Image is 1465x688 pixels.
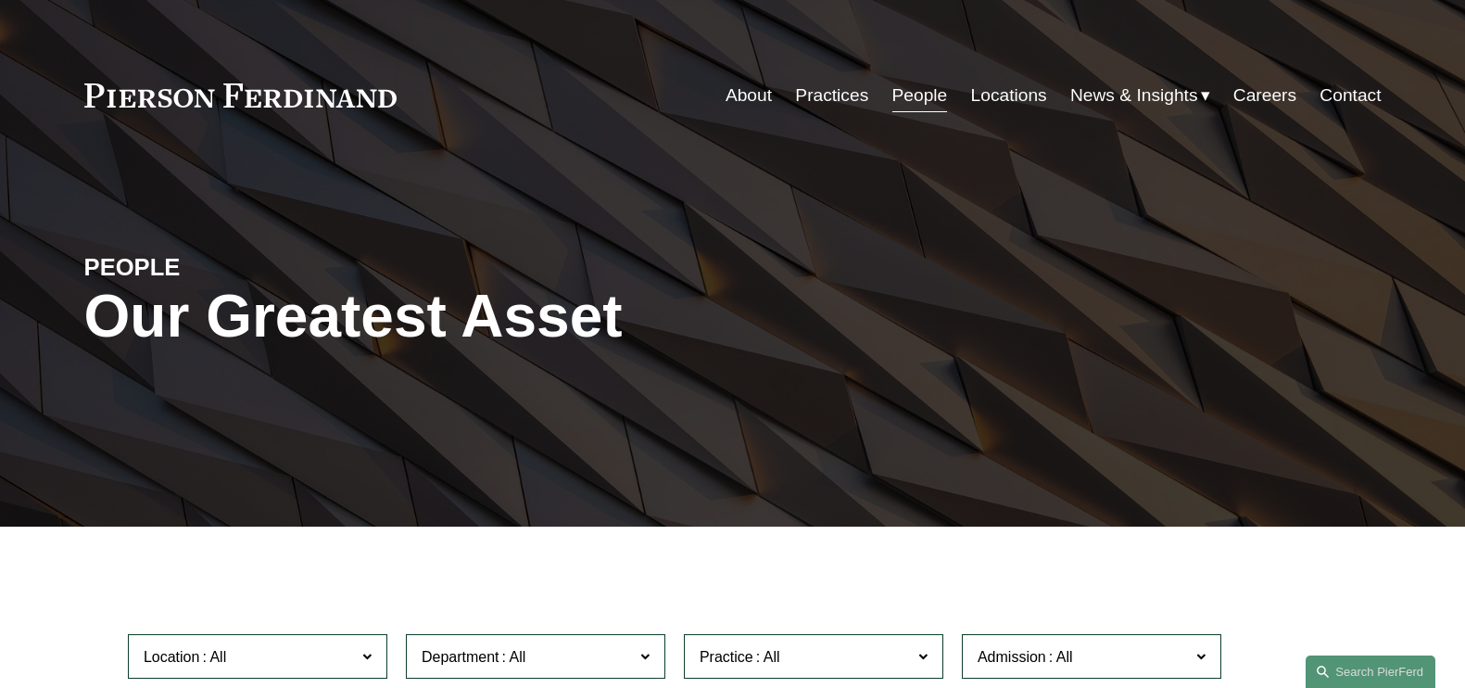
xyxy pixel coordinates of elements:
[1070,80,1198,112] span: News & Insights
[978,649,1046,665] span: Admission
[84,252,409,282] h4: PEOPLE
[1320,78,1381,113] a: Contact
[795,78,868,113] a: Practices
[971,78,1047,113] a: Locations
[726,78,772,113] a: About
[84,283,949,350] h1: Our Greatest Asset
[1306,656,1435,688] a: Search this site
[700,649,753,665] span: Practice
[1070,78,1210,113] a: folder dropdown
[144,649,200,665] span: Location
[1233,78,1296,113] a: Careers
[892,78,948,113] a: People
[422,649,499,665] span: Department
